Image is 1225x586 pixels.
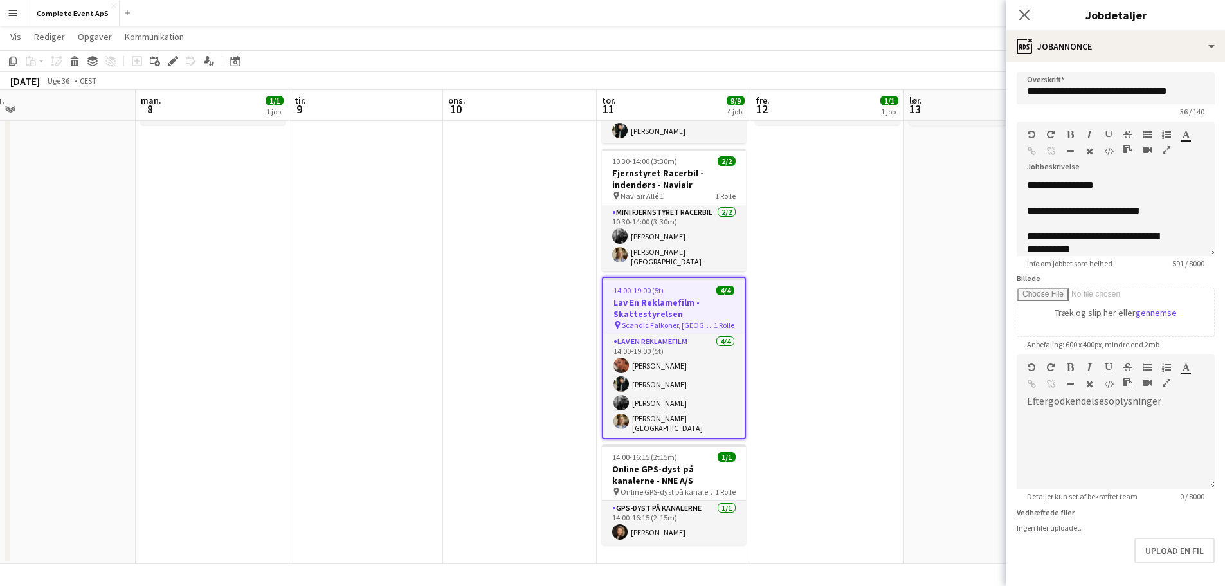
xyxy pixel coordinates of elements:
h3: Jobdetaljer [1006,6,1225,23]
button: HTML-kode [1104,379,1113,389]
button: Fortryd [1027,129,1036,140]
button: Gentag [1046,129,1055,140]
span: 36 / 140 [1170,107,1215,116]
button: Ordnet liste [1162,129,1171,140]
span: Opgaver [78,31,112,42]
span: 12 [754,102,770,116]
button: Tekstfarve [1181,129,1190,140]
span: Rediger [34,31,65,42]
app-job-card: 14:00-16:15 (2t15m)1/1Online GPS-dyst på kanalerne - NNE A/S Online GPS-dyst på kanalerne1 RolleG... [602,444,746,545]
button: Gentag [1046,362,1055,372]
span: Online GPS-dyst på kanalerne [621,487,715,497]
button: Upload en fil [1134,538,1215,563]
button: Vandret linje [1066,379,1075,389]
button: HTML-kode [1104,146,1113,156]
span: Vis [10,31,21,42]
button: Kursiv [1085,362,1094,372]
label: Vedhæftede filer [1017,508,1075,517]
button: Fuld skærm [1162,145,1171,155]
button: Sæt ind som almindelig tekst [1123,378,1132,388]
h3: Online GPS-dyst på kanalerne - NNE A/S [602,463,746,486]
span: Uge 36 [42,76,75,86]
button: Ryd formatering [1085,379,1094,389]
span: 8 [139,102,161,116]
span: ons. [448,95,466,106]
span: tir. [295,95,306,106]
span: Info om jobbet som helhed [1017,259,1123,268]
span: lør. [909,95,922,106]
button: Gennemstreget [1123,362,1132,372]
a: Opgaver [73,28,117,45]
span: fre. [756,95,770,106]
a: Rediger [29,28,70,45]
button: Sæt ind som almindelig tekst [1123,145,1132,155]
span: 1/1 [718,452,736,462]
a: Kommunikation [120,28,189,45]
button: Fed [1066,362,1075,372]
div: 4 job [727,107,744,116]
span: 591 / 8000 [1162,259,1215,268]
div: Jobannonce [1006,31,1225,62]
div: CEST [80,76,96,86]
span: 1/1 [266,96,284,105]
span: 1 Rolle [714,320,734,330]
span: Naviair Allé 1 [621,191,664,201]
span: 10:30-14:00 (3t30m) [612,156,677,166]
button: Uordnet liste [1143,129,1152,140]
span: 14:00-19:00 (5t) [613,286,664,295]
button: Kursiv [1085,129,1094,140]
h3: Fjernstyret Racerbil - indendørs - Naviair [602,167,746,190]
button: Understregning [1104,129,1113,140]
button: Ordnet liste [1162,362,1171,372]
span: man. [141,95,161,106]
div: 1 job [881,107,898,116]
button: Indsæt video [1143,145,1152,155]
span: 9/9 [727,96,745,105]
app-card-role: GPS-dyst på kanalerne1/114:00-16:15 (2t15m)[PERSON_NAME] [602,501,746,545]
span: 1/1 [880,96,898,105]
app-card-role: Mini Fjernstyret Racerbil2/210:30-14:00 (3t30m)[PERSON_NAME][PERSON_NAME][GEOGRAPHIC_DATA] [602,205,746,271]
button: Complete Event ApS [26,1,120,26]
span: 1 Rolle [715,487,736,497]
span: tor. [602,95,616,106]
app-job-card: 14:00-19:00 (5t)4/4Lav En Reklamefilm - Skattestyrelsen Scandic Falkoner, [GEOGRAPHIC_DATA]1 Roll... [602,277,746,439]
button: Fuld skærm [1162,378,1171,388]
span: Detaljer kun set af bekræftet team [1017,491,1148,501]
button: Fed [1066,129,1075,140]
button: Ryd formatering [1085,146,1094,156]
span: 14:00-16:15 (2t15m) [612,452,677,462]
div: 1 job [266,107,283,116]
span: 10 [446,102,466,116]
button: Gennemstreget [1123,129,1132,140]
app-card-role: Lav En Reklamefilm4/414:00-19:00 (5t)[PERSON_NAME][PERSON_NAME][PERSON_NAME][PERSON_NAME][GEOGRAP... [603,334,745,438]
span: Kommunikation [125,31,184,42]
app-job-card: 10:30-14:00 (3t30m)2/2Fjernstyret Racerbil - indendørs - Naviair Naviair Allé 11 RolleMini Fjerns... [602,149,746,271]
span: Anbefaling: 600 x 400px, mindre end 2mb [1017,340,1170,349]
span: 2/2 [718,156,736,166]
span: 13 [907,102,922,116]
span: 11 [600,102,616,116]
span: 0 / 8000 [1170,491,1215,501]
div: Ingen filer uploadet. [1017,523,1215,533]
h3: Lav En Reklamefilm - Skattestyrelsen [603,297,745,320]
button: Tekstfarve [1181,362,1190,372]
button: Uordnet liste [1143,362,1152,372]
span: 1 Rolle [715,191,736,201]
a: Vis [5,28,26,45]
button: Understregning [1104,362,1113,372]
span: 9 [293,102,306,116]
span: 4/4 [716,286,734,295]
button: Indsæt video [1143,378,1152,388]
button: Fortryd [1027,362,1036,372]
div: [DATE] [10,75,40,87]
button: Vandret linje [1066,146,1075,156]
span: Scandic Falkoner, [GEOGRAPHIC_DATA] [622,320,714,330]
